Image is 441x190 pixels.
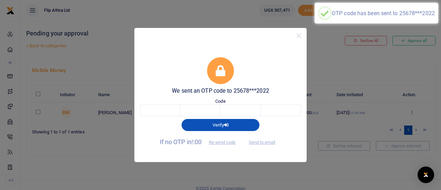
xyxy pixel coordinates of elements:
[215,98,225,105] label: Code
[332,10,435,17] div: OTP code has been sent to 25678***2022
[418,167,434,183] div: Open Intercom Messenger
[182,119,259,131] button: Verify
[140,88,301,94] h5: We sent an OTP code to 25678***2022
[294,31,304,41] button: Close
[192,138,202,146] span: !:00
[160,138,242,146] span: If no OTP in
